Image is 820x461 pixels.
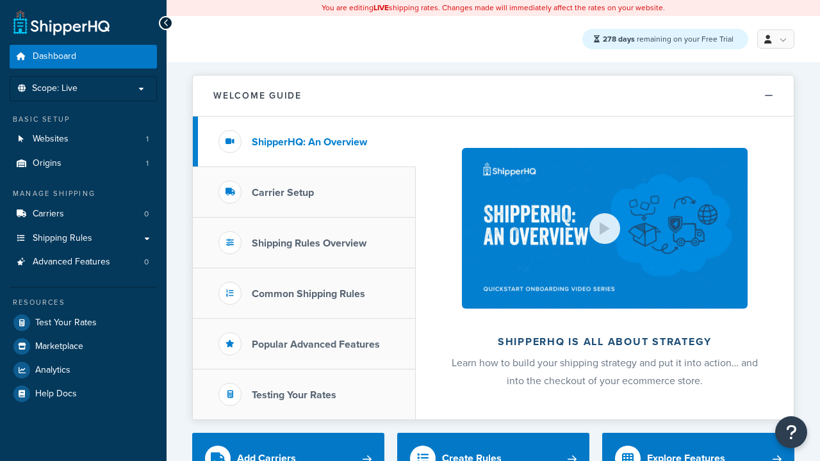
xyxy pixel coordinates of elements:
[252,288,365,300] h3: Common Shipping Rules
[603,33,734,45] span: remaining on your Free Trial
[33,51,76,62] span: Dashboard
[10,152,157,175] a: Origins1
[10,202,157,226] li: Carriers
[35,389,77,400] span: Help Docs
[10,382,157,405] a: Help Docs
[193,76,794,117] button: Welcome Guide
[146,158,149,169] span: 1
[252,136,367,148] h3: ShipperHQ: An Overview
[33,134,69,145] span: Websites
[603,33,635,45] strong: 278 days
[10,188,157,199] div: Manage Shipping
[252,389,336,401] h3: Testing Your Rates
[252,187,314,198] h3: Carrier Setup
[146,134,149,145] span: 1
[10,127,157,151] li: Websites
[10,202,157,226] a: Carriers0
[10,45,157,69] a: Dashboard
[144,209,149,220] span: 0
[144,257,149,268] span: 0
[10,127,157,151] a: Websites1
[252,238,366,249] h3: Shipping Rules Overview
[10,250,157,274] a: Advanced Features0
[213,91,302,101] h2: Welcome Guide
[33,209,64,220] span: Carriers
[10,114,157,125] div: Basic Setup
[462,148,748,309] img: ShipperHQ is all about strategy
[10,227,157,250] a: Shipping Rules
[35,318,97,328] span: Test Your Rates
[373,2,389,13] b: LIVE
[10,311,157,334] a: Test Your Rates
[452,355,758,388] span: Learn how to build your shipping strategy and put it into action… and into the checkout of your e...
[10,335,157,358] a: Marketplace
[35,341,83,352] span: Marketplace
[32,83,78,94] span: Scope: Live
[775,416,807,448] button: Open Resource Center
[10,297,157,308] div: Resources
[33,257,110,268] span: Advanced Features
[33,233,92,244] span: Shipping Rules
[10,359,157,382] a: Analytics
[252,339,380,350] h3: Popular Advanced Features
[450,336,760,348] h2: ShipperHQ is all about strategy
[35,365,70,376] span: Analytics
[10,152,157,175] li: Origins
[33,158,61,169] span: Origins
[10,250,157,274] li: Advanced Features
